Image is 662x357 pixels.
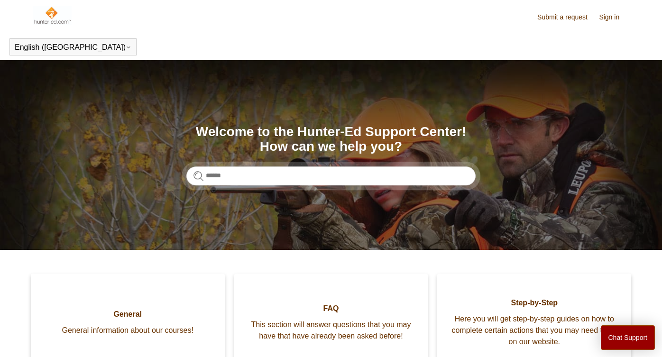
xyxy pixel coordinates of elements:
span: General information about our courses! [45,325,211,336]
h1: Welcome to the Hunter-Ed Support Center! How can we help you? [186,125,476,154]
a: Sign in [599,12,629,22]
img: Hunter-Ed Help Center home page [33,6,72,25]
span: This section will answer questions that you may have that have already been asked before! [248,319,414,342]
button: English ([GEOGRAPHIC_DATA]) [15,43,131,52]
button: Chat Support [601,325,655,350]
span: FAQ [248,303,414,314]
span: General [45,309,211,320]
input: Search [186,166,476,185]
a: Submit a request [537,12,597,22]
span: Here you will get step-by-step guides on how to complete certain actions that you may need to do ... [451,313,617,348]
span: Step-by-Step [451,297,617,309]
